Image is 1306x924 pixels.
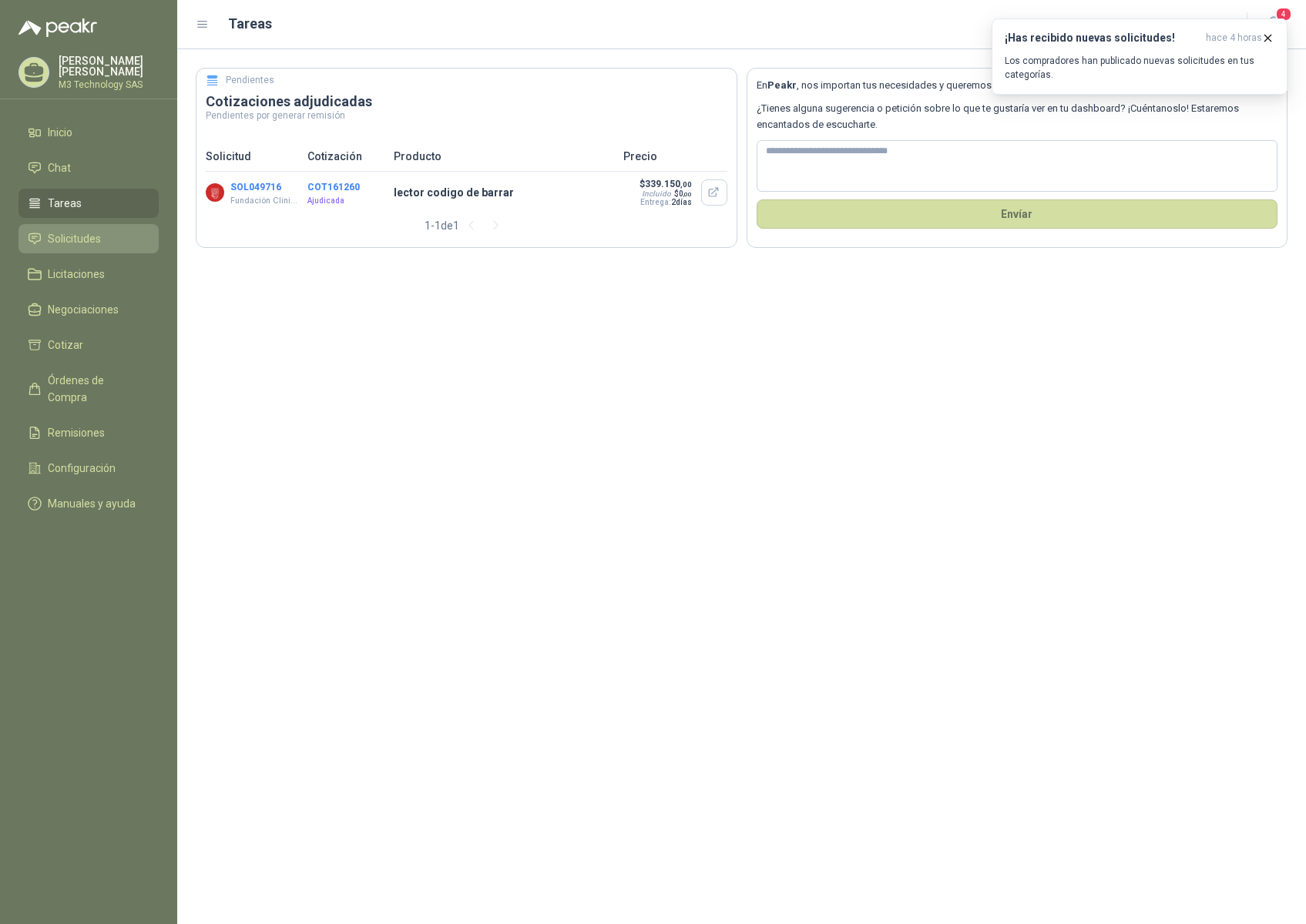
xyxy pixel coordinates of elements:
button: COT161260 [307,182,360,192]
span: Tareas [48,195,82,212]
span: Cotizar [48,336,83,353]
a: Remisiones [18,418,159,447]
p: En , nos importan tus necesidades y queremos ofrecerte la mejor solución de procurement posible. [757,78,1278,93]
span: Configuración [48,460,116,477]
a: Inicio [18,118,159,147]
span: hace 4 horas [1206,32,1262,45]
h5: Pendientes [226,73,274,88]
a: Manuales y ayuda [18,489,159,518]
a: Órdenes de Compra [18,366,159,412]
span: ,00 [683,191,692,198]
p: M3 Technology SAS [59,80,159,89]
span: Manuales y ayuda [48,495,136,512]
div: Incluido [642,189,671,198]
p: Producto [394,148,614,165]
span: Licitaciones [48,266,105,283]
p: Precio [623,148,727,165]
span: ,00 [680,180,692,189]
span: 4 [1275,7,1292,22]
h3: Cotizaciones adjudicadas [206,92,727,111]
p: $ [639,179,692,189]
a: Cotizar [18,330,159,360]
span: Órdenes de Compra [48,372,144,406]
span: Chat [48,159,71,176]
span: 2 días [671,198,692,206]
button: SOL049716 [230,182,281,192]
h3: ¡Has recibido nuevas solicitudes! [1005,32,1200,45]
span: $ [674,189,692,198]
p: Cotización [307,148,384,165]
span: Remisiones [48,424,105,441]
p: Ajudicada [307,195,384,207]
a: Tareas [18,189,159,218]
p: Solicitud [206,148,298,165]
button: ¡Has recibido nuevas solicitudes!hace 4 horas Los compradores han publicado nuevas solicitudes en... [992,18,1288,95]
button: 4 [1260,11,1288,38]
span: Solicitudes [48,230,101,247]
p: Entrega: [639,198,692,206]
span: 339.150 [645,179,692,189]
a: Negociaciones [18,295,159,324]
a: Licitaciones [18,259,159,289]
div: 1 - 1 de 1 [425,213,509,238]
p: [PERSON_NAME] [PERSON_NAME] [59,55,159,77]
span: 0 [679,189,692,198]
a: Configuración [18,454,159,483]
button: Envíar [757,199,1278,229]
p: Los compradores han publicado nuevas solicitudes en tus categorías. [1005,54,1274,82]
img: Logo peakr [18,18,97,37]
span: Inicio [48,124,72,141]
h1: Tareas [228,13,272,35]
p: Fundación Clínica Shaio [230,195,300,207]
p: ¿Tienes alguna sugerencia o petición sobre lo que te gustaría ver en tu dashboard? ¡Cuéntanoslo! ... [757,101,1278,132]
p: lector codigo de barrar [394,184,614,201]
p: Pendientes por generar remisión [206,111,727,120]
a: Solicitudes [18,224,159,253]
span: Negociaciones [48,301,119,318]
b: Peakr [767,79,797,91]
img: Company Logo [206,183,224,202]
a: Chat [18,153,159,182]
